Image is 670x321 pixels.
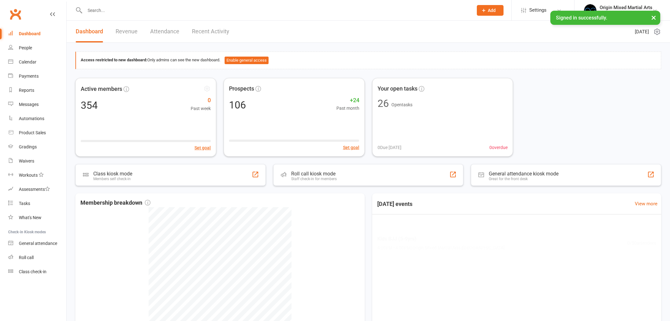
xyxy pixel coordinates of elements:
div: Roll call [19,255,34,260]
a: Recent Activity [192,21,229,42]
div: Roll call kiosk mode [291,171,337,177]
a: Gradings [8,140,66,154]
span: Membership breakdown [80,198,150,208]
span: Settings [529,3,547,17]
a: Dashboard [76,21,103,42]
div: Automations [19,116,44,121]
div: Members self check-in [93,177,132,181]
a: General attendance kiosk mode [8,236,66,251]
div: Payments [19,74,39,79]
span: 0 [191,96,211,105]
a: Payments [8,69,66,83]
button: Enable general access [225,57,269,64]
a: What's New [8,211,66,225]
span: Kids BJJ (5-9yrs) [377,235,505,243]
span: [DATE] [635,28,649,36]
div: Dashboard [19,31,41,36]
a: Dashboard [8,27,66,41]
input: Search... [83,6,469,15]
a: Messages [8,97,66,112]
span: 0 Due [DATE] [378,144,401,151]
div: Messages [19,102,39,107]
a: Revenue [116,21,138,42]
div: Origin Mixed Martial Arts [600,5,652,10]
a: Automations [8,112,66,126]
div: People [19,45,32,50]
a: Roll call [8,251,66,265]
button: Set goal [194,144,211,151]
a: Clubworx [8,6,23,22]
div: Workouts [19,173,38,178]
button: Set goal [343,144,359,151]
a: Reports [8,83,66,97]
span: 0 / 50 attendees [627,240,656,246]
div: Reports [19,88,34,93]
a: People [8,41,66,55]
div: Great for the front desk [489,177,558,181]
span: Your open tasks [378,84,417,93]
div: Product Sales [19,130,46,135]
span: 0 overdue [489,144,508,151]
a: Waivers [8,154,66,168]
a: Tasks [8,196,66,211]
button: Add [477,5,504,16]
img: thumb_image1665119159.png [584,4,596,17]
div: 106 [229,100,246,110]
div: What's New [19,215,41,220]
span: Add [488,8,496,13]
div: 354 [81,100,98,110]
div: Class check-in [19,269,46,274]
div: Calendar [19,59,36,64]
a: Product Sales [8,126,66,140]
div: Tasks [19,201,30,206]
span: 4:00PM - 4:50PM | Origin Mixed Martial Arts | [GEOGRAPHIC_DATA] [377,244,505,251]
h3: [DATE] events [372,198,417,210]
div: Gradings [19,144,37,149]
span: +24 [336,96,359,105]
div: 26 [378,98,389,108]
div: General attendance kiosk mode [489,171,558,177]
div: Waivers [19,158,34,163]
span: Active members [81,84,122,93]
div: Only admins can see the new dashboard. [81,57,656,64]
div: Staff check-in for members [291,177,337,181]
strong: Access restricted to new dashboard: [81,58,147,62]
span: Signed in successfully. [556,15,607,21]
a: Assessments [8,182,66,196]
a: View more [635,200,657,208]
span: Past week [191,105,211,112]
a: Calendar [8,55,66,69]
div: Class kiosk mode [93,171,132,177]
span: Open tasks [391,102,412,107]
span: Prospects [229,84,254,93]
div: Origin Mixed Martial Arts [600,10,652,16]
div: General attendance [19,241,57,246]
a: Attendance [150,21,179,42]
button: × [648,11,659,24]
a: Class kiosk mode [8,265,66,279]
div: Assessments [19,187,50,192]
a: Workouts [8,168,66,182]
span: Past month [336,105,359,112]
